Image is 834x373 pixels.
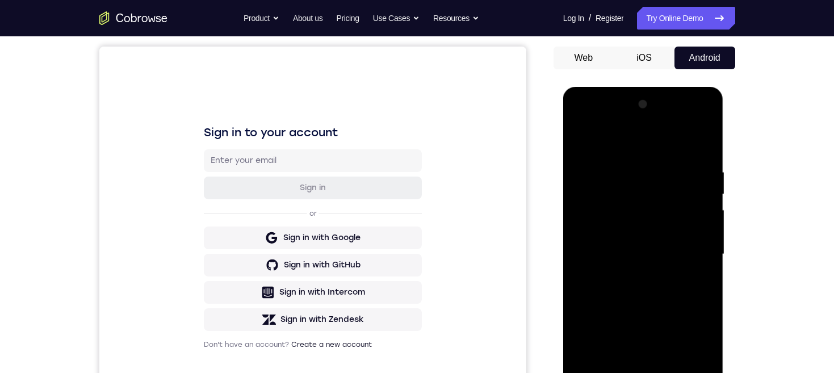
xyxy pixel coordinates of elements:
a: Log In [563,7,584,30]
button: Sign in [104,130,322,153]
div: Sign in with Google [184,186,261,197]
a: Try Online Demo [637,7,735,30]
button: Sign in with Zendesk [104,262,322,284]
button: Web [554,47,614,69]
button: Use Cases [373,7,420,30]
button: Sign in with GitHub [104,207,322,230]
button: Android [674,47,735,69]
p: Don't have an account? [104,294,322,303]
a: About us [293,7,322,30]
input: Enter your email [111,108,316,120]
a: Create a new account [192,294,273,302]
div: Sign in with Intercom [180,240,266,252]
div: Sign in with GitHub [185,213,261,224]
div: Sign in with Zendesk [181,267,265,279]
button: Sign in with Google [104,180,322,203]
button: Sign in with Intercom [104,234,322,257]
span: / [589,11,591,25]
a: Pricing [336,7,359,30]
button: Resources [433,7,479,30]
p: or [208,162,220,171]
a: Register [596,7,623,30]
button: iOS [614,47,674,69]
button: Product [244,7,279,30]
a: Go to the home page [99,11,167,25]
h1: Sign in to your account [104,78,322,94]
